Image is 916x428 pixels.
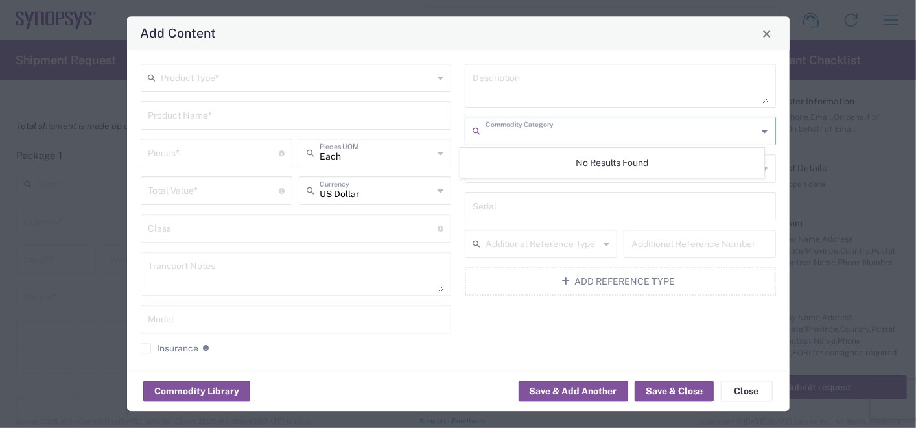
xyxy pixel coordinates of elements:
button: Save & Close [635,381,714,402]
button: Close [721,381,773,402]
button: Save & Add Another [519,381,628,402]
button: Commodity Library [143,381,250,402]
div: No Results Found [460,148,764,178]
button: Close [758,25,776,43]
button: Add Reference Type [465,268,776,296]
label: Insurance [141,344,199,354]
h4: Add Content [140,24,216,43]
